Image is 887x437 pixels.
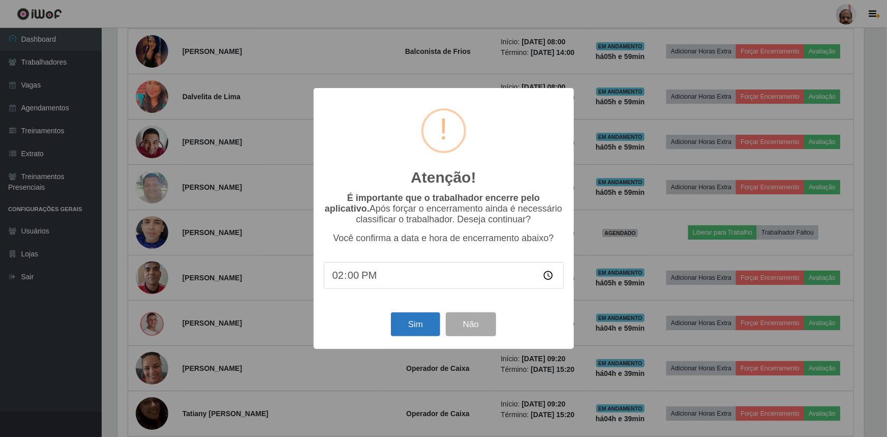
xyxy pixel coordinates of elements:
p: Você confirma a data e hora de encerramento abaixo? [324,233,564,244]
button: Sim [391,312,440,336]
h2: Atenção! [411,168,476,187]
b: É importante que o trabalhador encerre pelo aplicativo. [325,193,540,214]
button: Não [446,312,496,336]
p: Após forçar o encerramento ainda é necessário classificar o trabalhador. Deseja continuar? [324,193,564,225]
